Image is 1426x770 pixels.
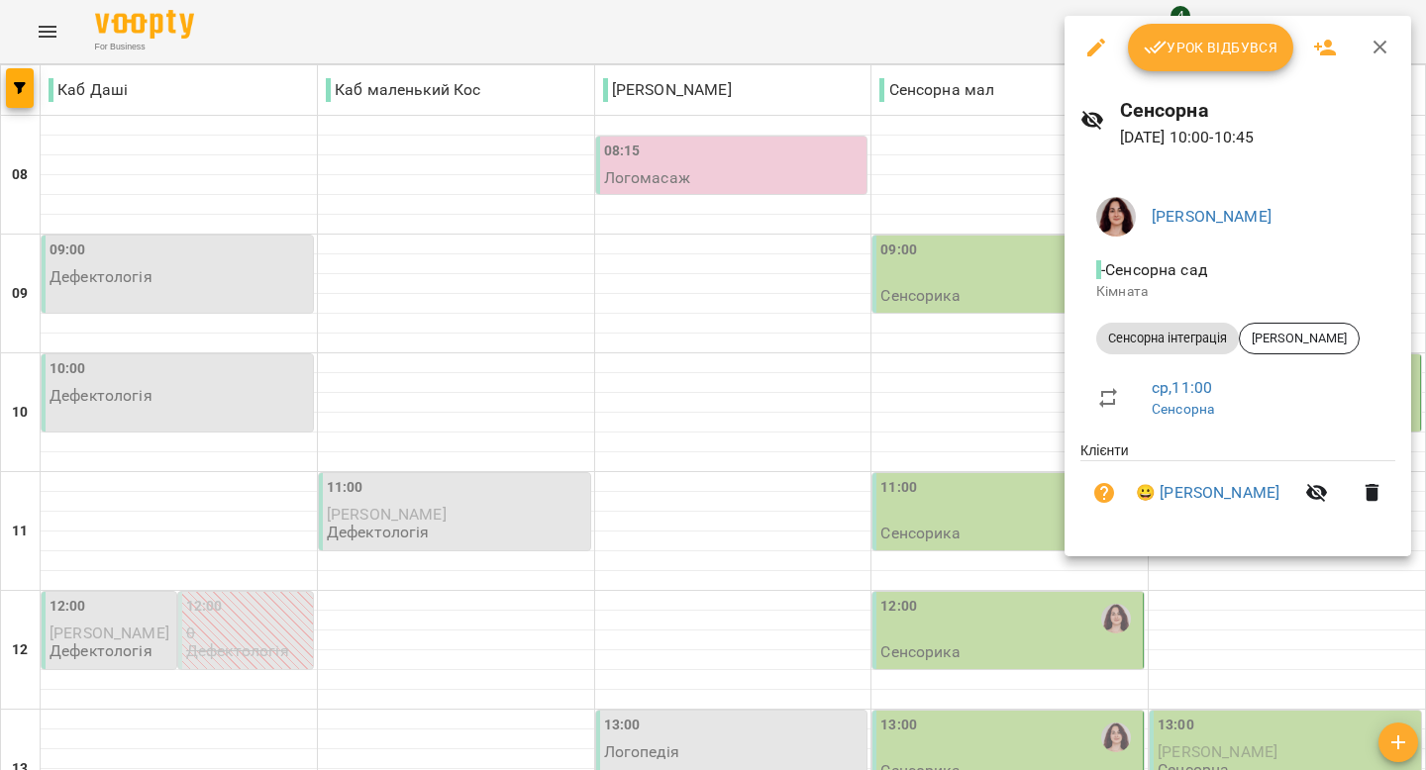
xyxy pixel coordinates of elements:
span: [PERSON_NAME] [1240,330,1359,347]
a: ср , 11:00 [1152,378,1212,397]
span: Сенсорна інтеграція [1096,330,1239,347]
span: Урок відбувся [1144,36,1278,59]
button: Візит ще не сплачено. Додати оплату? [1080,469,1128,517]
a: Сенсорна [1152,401,1214,417]
button: Урок відбувся [1128,24,1294,71]
ul: Клієнти [1080,440,1395,532]
h6: Сенсорна [1120,95,1396,126]
a: 😀 [PERSON_NAME] [1136,481,1279,505]
span: - Сенсорна сад [1096,260,1211,279]
div: [PERSON_NAME] [1239,323,1360,354]
a: [PERSON_NAME] [1152,207,1272,226]
img: 170a41ecacc6101aff12a142c38b6f34.jpeg [1096,197,1136,237]
p: Кімната [1096,282,1379,302]
p: [DATE] 10:00 - 10:45 [1120,126,1396,149]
